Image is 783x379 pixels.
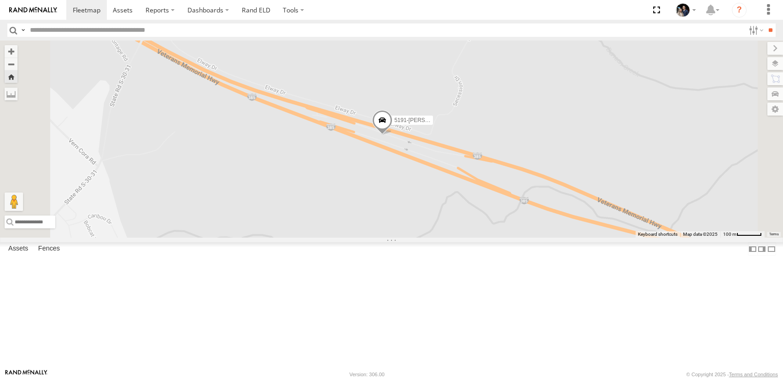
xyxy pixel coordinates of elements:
[720,231,765,238] button: Map Scale: 100 m per 51 pixels
[748,242,757,256] label: Dock Summary Table to the Left
[5,370,47,379] a: Visit our Website
[732,3,747,17] i: ?
[9,7,57,13] img: rand-logo.svg
[767,103,783,116] label: Map Settings
[5,45,18,58] button: Zoom in
[745,23,765,37] label: Search Filter Options
[19,23,27,37] label: Search Query
[638,231,678,238] button: Keyboard shortcuts
[5,192,23,211] button: Drag Pegman onto the map to open Street View
[350,372,385,377] div: Version: 306.00
[394,117,454,123] span: 5191-[PERSON_NAME]
[723,232,736,237] span: 100 m
[34,243,64,256] label: Fences
[5,58,18,70] button: Zoom out
[757,242,766,256] label: Dock Summary Table to the Right
[5,70,18,83] button: Zoom Home
[672,3,699,17] div: Lauren Jackson
[767,242,776,256] label: Hide Summary Table
[683,232,718,237] span: Map data ©2025
[769,232,779,236] a: Terms (opens in new tab)
[729,372,778,377] a: Terms and Conditions
[5,87,18,100] label: Measure
[4,243,33,256] label: Assets
[686,372,778,377] div: © Copyright 2025 -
